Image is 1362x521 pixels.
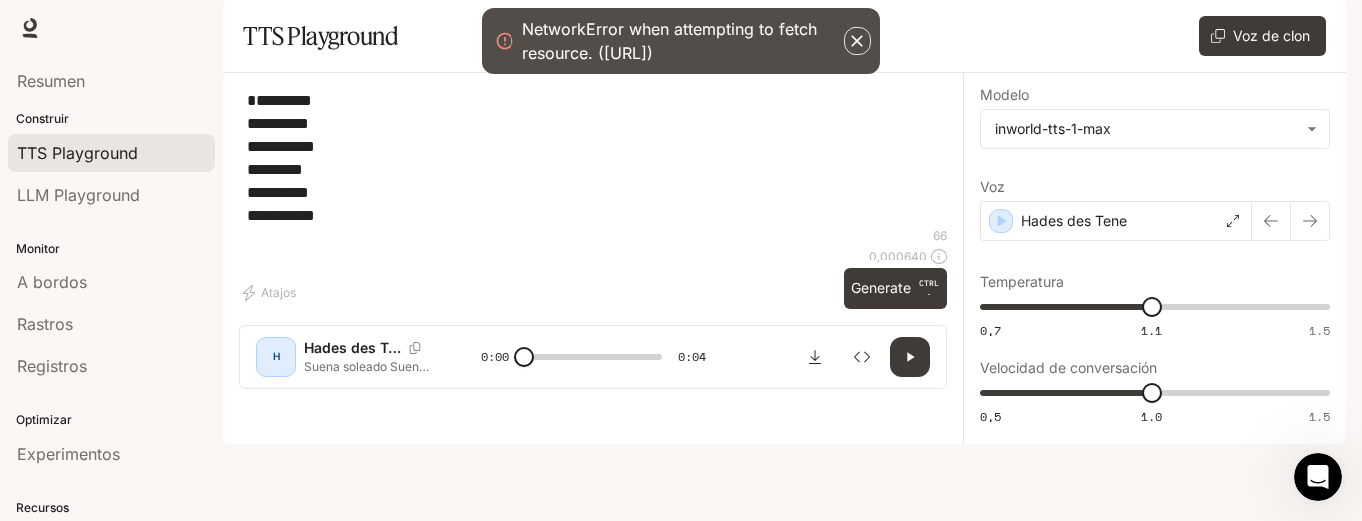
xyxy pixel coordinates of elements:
[995,119,1297,139] div: inworld-tts-1-max
[304,384,381,399] b: Reconnect
[980,275,1064,289] p: Temperatura
[97,19,197,34] h1: Rubber Duck
[304,338,401,358] p: Hades des Tene
[1309,322,1330,339] span: 1.5
[16,78,327,220] div: Hi! I'm Inworld's Rubber Duck AI Agent. I can answer questions related to Inworld's products, lik...
[17,257,382,290] textarea: Ask a question…
[919,277,939,289] p: CTRL
[18,385,183,398] span: Can't load new messages
[1141,322,1162,339] span: 1.1
[57,11,89,43] img: Profile image for Rubber Duck
[1021,211,1127,231] p: Hades des Tene
[63,298,79,314] button: Emoji picker
[304,385,381,398] button: Reconnect
[243,16,398,56] h1: TTS Playground
[1309,408,1330,425] span: 1.5
[1199,16,1326,56] button: Voz de clon
[843,337,882,377] button: Inspect
[522,17,840,65] div: NetworkError when attempting to fetch resource. ([URL])
[678,347,706,367] span: 0:04
[350,8,386,44] div: Close
[312,8,350,46] button: Home
[980,180,1005,194] p: Voz
[32,90,311,208] div: Hi! I'm Inworld's Rubber Duck AI Agent. I can answer questions related to Inworld's products, lik...
[13,8,51,46] button: go back
[980,408,1001,425] span: 0,5
[844,268,947,309] button: GenerateCTRL-
[980,361,1157,375] p: Velocidad de conversación
[127,296,143,312] button: Start recording
[95,296,111,312] button: Gif picker
[31,296,47,312] button: Upload attachment
[32,224,238,236] div: Rubber Duck • AI Agent • Just now
[239,277,304,309] button: Atajos
[919,277,939,301] p: -
[1141,408,1162,425] span: 1.0
[481,347,509,367] span: 0:00
[795,337,835,377] button: Download audio
[342,290,374,322] button: Send a message…
[980,88,1029,102] p: Modelo
[401,342,429,354] button: Copy Voice ID
[981,110,1329,148] div: inworld-tts-1-max
[933,227,947,244] p: 66
[260,341,292,373] div: H
[980,322,1001,339] span: 0,7
[1294,453,1342,501] iframe: Intercom live chat
[304,358,433,375] p: Suena soleado Suena soleado Suena soleado Suena soleado Suena soleado Suena soleado
[16,78,383,263] div: Rubber Duck says…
